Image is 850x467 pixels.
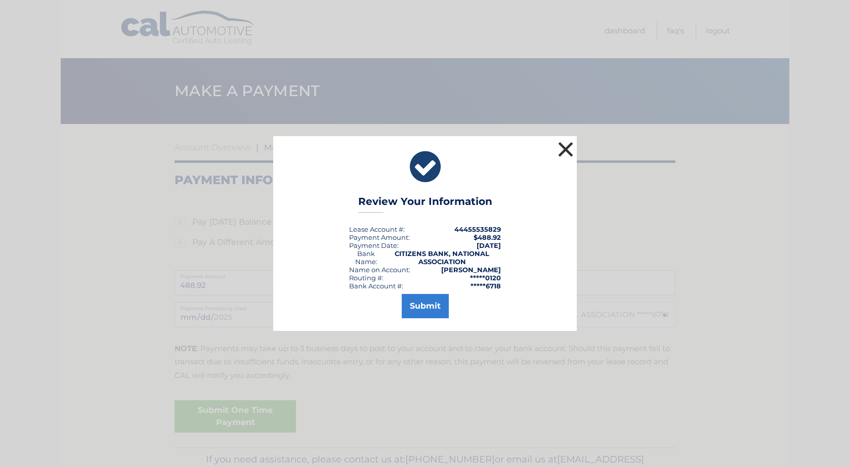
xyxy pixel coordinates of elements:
div: Lease Account #: [349,225,405,233]
div: Bank Account #: [349,282,403,290]
div: Routing #: [349,274,384,282]
h3: Review Your Information [358,195,492,213]
span: Payment Date [349,241,397,249]
button: Submit [402,294,449,318]
strong: CITIZENS BANK, NATIONAL ASSOCIATION [395,249,489,266]
span: [DATE] [477,241,501,249]
div: : [349,241,399,249]
span: $488.92 [474,233,501,241]
div: Name on Account: [349,266,410,274]
strong: 44455535829 [454,225,501,233]
div: Bank Name: [349,249,383,266]
strong: [PERSON_NAME] [441,266,501,274]
button: × [556,139,576,159]
div: Payment Amount: [349,233,410,241]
